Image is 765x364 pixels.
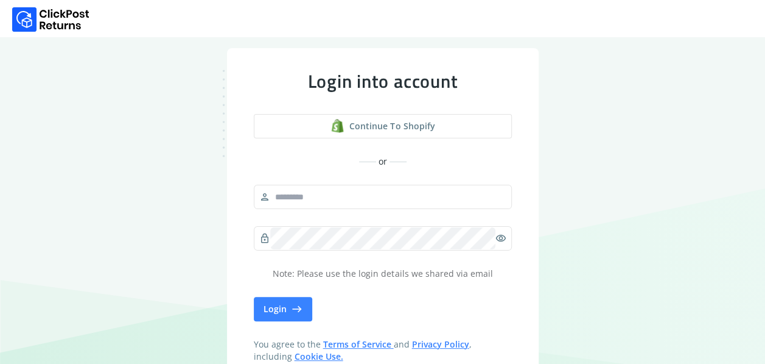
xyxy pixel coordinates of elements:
a: Terms of Service [323,338,394,350]
a: Privacy Policy [412,338,469,350]
div: Login into account [254,70,512,92]
p: Note: Please use the login details we shared via email [254,268,512,280]
img: shopify logo [330,119,344,133]
a: shopify logoContinue to shopify [254,114,512,138]
span: east [292,301,302,318]
button: Continue to shopify [254,114,512,138]
span: visibility [495,230,506,247]
div: or [254,155,512,168]
button: Login east [254,297,312,321]
span: You agree to the and , including [254,338,512,363]
img: Logo [12,7,89,32]
a: Cookie Use. [295,351,343,362]
span: Continue to shopify [349,120,435,132]
span: person [259,188,270,205]
span: lock [259,230,270,247]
